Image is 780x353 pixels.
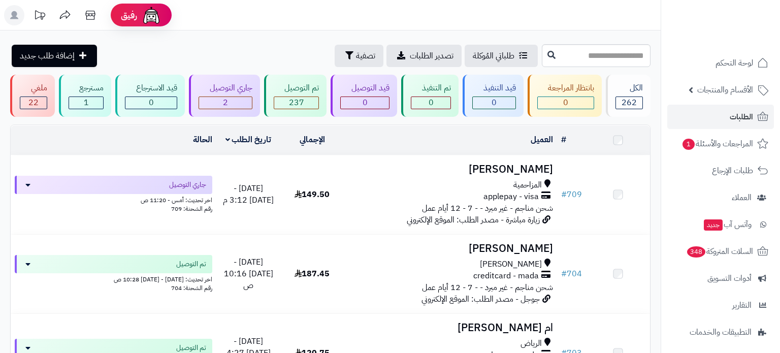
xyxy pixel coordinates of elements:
[712,164,753,178] span: طلبات الإرجاع
[707,271,752,285] span: أدوات التسويق
[125,82,177,94] div: قيد الاسترجاع
[27,5,52,28] a: تحديثات المنصة
[703,217,752,232] span: وآتس آب
[667,105,774,129] a: الطلبات
[125,97,177,109] div: 0
[411,82,451,94] div: تم التنفيذ
[704,219,723,231] span: جديد
[169,180,206,190] span: جاري التوصيل
[421,293,540,305] span: جوجل - مصدر الطلب: الموقع الإلكتروني
[531,134,553,146] a: العميل
[422,202,553,214] span: شحن مناجم - غير مبرد - - 7 - 12 أيام عمل
[187,75,262,117] a: جاري التوصيل 2
[295,268,330,280] span: 187.45
[480,259,542,270] span: [PERSON_NAME]
[113,75,187,117] a: قيد الاسترجاع 0
[682,138,695,150] span: 1
[329,75,399,117] a: قيد التوصيل 0
[149,97,154,109] span: 0
[483,191,539,203] span: applepay - visa
[121,9,137,21] span: رفيق
[15,194,212,205] div: اخر تحديث: أمس - 11:20 ص
[335,45,383,67] button: تصفية
[667,185,774,210] a: العملاء
[12,45,97,67] a: إضافة طلب جديد
[513,179,542,191] span: المزاحمية
[681,137,753,151] span: المراجعات والأسئلة
[363,97,368,109] span: 0
[561,268,582,280] a: #704
[171,283,212,293] span: رقم الشحنة: 704
[615,82,643,94] div: الكل
[176,259,206,269] span: تم التوصيل
[15,273,212,284] div: اخر تحديث: [DATE] - [DATE] 10:28 ص
[399,75,461,117] a: تم التنفيذ 0
[20,97,47,109] div: 22
[386,45,462,67] a: تصدير الطلبات
[20,50,75,62] span: إضافة طلب جديد
[411,97,450,109] div: 0
[28,97,39,109] span: 22
[711,11,770,33] img: logo-2.png
[472,82,516,94] div: قيد التنفيذ
[473,270,539,282] span: creditcard - mada
[348,322,553,334] h3: ام [PERSON_NAME]
[176,343,206,353] span: تم التوصيل
[690,325,752,339] span: التطبيقات والخدمات
[274,82,319,94] div: تم التوصيل
[348,243,553,254] h3: [PERSON_NAME]
[473,97,515,109] div: 0
[300,134,325,146] a: الإجمالي
[667,212,774,237] a: وآتس آبجديد
[341,97,389,109] div: 0
[289,97,304,109] span: 237
[274,97,319,109] div: 237
[667,158,774,183] a: طلبات الإرجاع
[686,244,753,259] span: السلات المتروكة
[526,75,604,117] a: بانتظار المراجعة 0
[667,266,774,291] a: أدوات التسويق
[667,239,774,264] a: السلات المتروكة348
[667,51,774,75] a: لوحة التحكم
[225,134,272,146] a: تاريخ الطلب
[199,82,252,94] div: جاري التوصيل
[69,97,104,109] div: 1
[141,5,161,25] img: ai-face.png
[561,188,582,201] a: #709
[295,188,330,201] span: 149.50
[84,97,89,109] span: 1
[667,132,774,156] a: المراجعات والأسئلة1
[57,75,114,117] a: مسترجع 1
[199,97,252,109] div: 2
[223,97,228,109] span: 2
[730,110,753,124] span: الطلبات
[716,56,753,70] span: لوحة التحكم
[473,50,514,62] span: طلباتي المُوكلة
[561,134,566,146] a: #
[224,256,273,292] span: [DATE] - [DATE] 10:16 ص
[697,83,753,97] span: الأقسام والمنتجات
[667,320,774,344] a: التطبيقات والخدمات
[563,97,568,109] span: 0
[407,214,540,226] span: زيارة مباشرة - مصدر الطلب: الموقع الإلكتروني
[429,97,434,109] span: 0
[8,75,57,117] a: ملغي 22
[537,82,595,94] div: بانتظار المراجعة
[262,75,329,117] a: تم التوصيل 237
[356,50,375,62] span: تصفية
[492,97,497,109] span: 0
[686,246,706,258] span: 348
[667,293,774,317] a: التقارير
[521,338,542,349] span: الرياض
[461,75,526,117] a: قيد التنفيذ 0
[604,75,653,117] a: الكل262
[732,298,752,312] span: التقارير
[561,268,567,280] span: #
[193,134,212,146] a: الحالة
[340,82,389,94] div: قيد التوصيل
[422,281,553,294] span: شحن مناجم - غير مبرد - - 7 - 12 أيام عمل
[538,97,594,109] div: 0
[223,182,274,206] span: [DATE] - [DATE] 3:12 م
[622,97,637,109] span: 262
[171,204,212,213] span: رقم الشحنة: 709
